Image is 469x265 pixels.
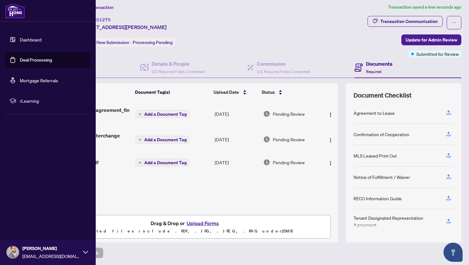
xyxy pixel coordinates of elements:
[212,101,261,127] td: [DATE]
[7,246,19,258] img: Profile Icon
[212,127,261,152] td: [DATE]
[273,159,305,166] span: Pending Review
[380,16,438,26] div: Transaction Communication
[354,109,395,116] div: Agreement to Lease
[354,173,410,180] div: Notice of Fulfillment / Waiver
[443,243,463,262] button: Open asap
[354,152,397,159] div: MLS Leased Print Out
[96,40,173,45] span: New Submission - Processing Pending
[144,112,187,116] span: Add a Document Tag
[354,214,438,228] div: Tenant Designated Representation Agreement
[366,69,381,74] span: Required
[325,157,336,167] button: Logo
[20,97,86,104] span: rLearning
[263,110,270,117] img: Document Status
[406,35,457,45] span: Update for Admin Review
[138,113,142,116] span: plus
[22,253,80,260] span: [EMAIL_ADDRESS][DOMAIN_NAME]
[257,69,310,74] span: 1/1 Required Fields Completed
[328,112,333,117] img: Logo
[96,17,111,23] span: 51275
[263,159,270,166] img: Document Status
[5,3,25,18] img: logo
[20,77,58,83] a: Mortgage Referrals
[136,159,190,166] button: Add a Document Tag
[144,160,187,165] span: Add a Document Tag
[273,110,305,117] span: Pending Review
[41,215,330,239] span: Drag & Drop orUpload FormsSupported files include .PDF, .JPG, .JPEG, .PNG under25MB
[22,245,80,252] span: [PERSON_NAME]
[263,136,270,143] img: Document Status
[152,60,205,68] h4: Details & People
[212,152,261,173] td: [DATE]
[262,89,275,96] span: Status
[452,20,456,25] span: ellipsis
[328,161,333,166] img: Logo
[354,91,412,100] span: Document Checklist
[368,16,443,27] button: Transaction Communication
[325,109,336,119] button: Logo
[257,60,310,68] h4: Commission
[388,4,461,11] article: Transaction saved a few seconds ago
[151,219,221,227] span: Drag & Drop or
[138,138,142,141] span: plus
[354,131,409,138] div: Confirmation of Cooperation
[401,34,461,45] button: Update for Admin Review
[79,23,167,31] span: [STREET_ADDRESS][PERSON_NAME]
[136,110,190,118] button: Add a Document Tag
[259,83,319,101] th: Status
[144,137,187,142] span: Add a Document Tag
[328,138,333,143] img: Logo
[354,195,402,202] div: RECO Information Guide
[366,60,392,68] h4: Documents
[136,136,190,144] button: Add a Document Tag
[213,89,239,96] span: Upload Date
[325,134,336,144] button: Logo
[185,219,221,227] button: Upload Forms
[45,227,326,235] p: Supported files include .PDF, .JPG, .JPEG, .PNG under 25 MB
[79,4,114,10] span: View Transaction
[211,83,259,101] th: Upload Date
[138,161,142,164] span: plus
[20,57,52,63] a: Deal Processing
[273,136,305,143] span: Pending Review
[132,83,211,101] th: Document Tag(s)
[416,50,459,57] span: Submitted for Review
[20,37,41,42] a: Dashboard
[79,38,175,47] div: Status:
[152,69,205,74] span: 2/2 Required Fields Completed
